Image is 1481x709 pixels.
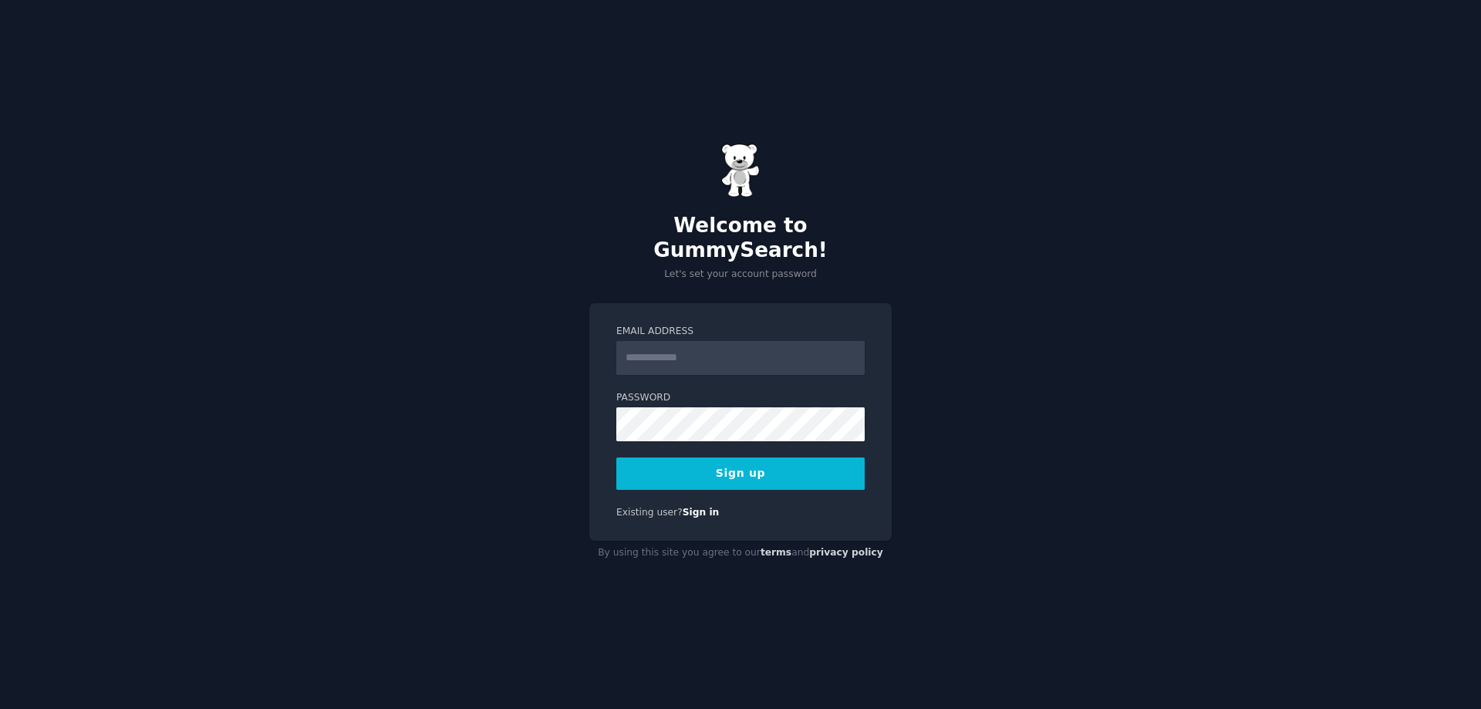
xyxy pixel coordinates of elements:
a: Sign in [683,507,720,518]
a: terms [761,547,791,558]
img: Gummy Bear [721,143,760,198]
div: By using this site you agree to our and [589,541,892,566]
label: Email Address [616,325,865,339]
span: Existing user? [616,507,683,518]
p: Let's set your account password [589,268,892,282]
a: privacy policy [809,547,883,558]
h2: Welcome to GummySearch! [589,214,892,262]
label: Password [616,391,865,405]
button: Sign up [616,457,865,490]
